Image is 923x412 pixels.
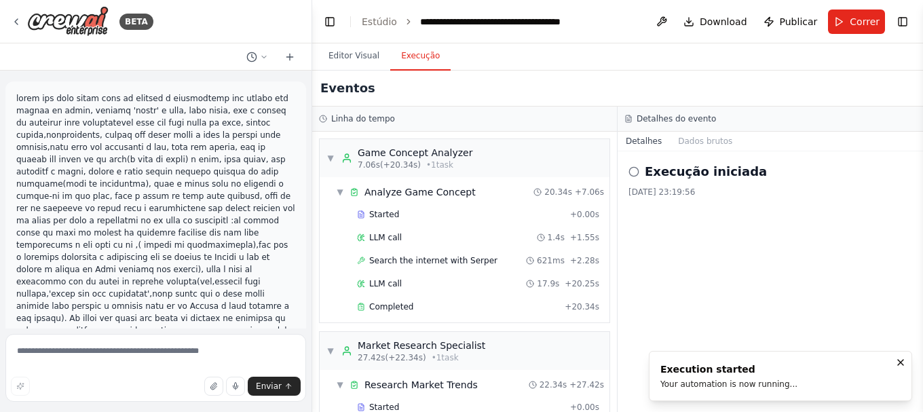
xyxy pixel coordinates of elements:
[670,132,740,151] button: Dados brutos
[570,255,599,266] span: + 2.28s
[125,17,148,26] font: BETA
[678,136,732,146] font: Dados brutos
[27,6,109,37] img: Logotipo
[256,381,282,391] font: Enviar
[548,232,565,243] span: 1.4s
[565,278,599,289] span: + 20.25s
[336,187,344,198] span: ▼
[645,164,767,179] font: Execução iniciada
[780,16,818,27] font: Publicar
[401,51,440,60] font: Execução
[326,345,335,356] span: ▼
[660,379,797,390] div: Your automation is now running...
[369,232,402,243] span: LLM call
[336,379,344,390] span: ▼
[358,352,426,363] span: 27.42s (+22.34s)
[358,146,472,160] div: Game Concept Analyzer
[11,377,30,396] button: Melhore este prompt
[678,10,753,34] button: Download
[226,377,245,396] button: Clique para falar sobre sua ideia de automação
[660,362,797,376] div: Execution started
[241,49,274,65] button: Mudar para o chat anterior
[700,16,747,27] font: Download
[637,114,716,124] font: Detalhes do evento
[570,232,599,243] span: + 1.55s
[358,339,485,352] div: Market Research Specialist
[565,301,599,312] span: + 20.34s
[204,377,223,396] button: Carregar arquivos
[537,278,559,289] span: 17.9s
[628,187,695,197] font: [DATE] 23:19:56
[362,16,397,27] a: Estúdio
[320,81,375,95] font: Eventos
[570,209,599,220] span: + 0.00s
[432,352,459,363] span: • 1 task
[426,160,453,170] span: • 1 task
[544,187,572,198] span: 20.34s
[618,132,670,151] button: Detalhes
[331,114,395,124] font: Linha do tempo
[326,153,335,164] span: ▼
[575,187,604,198] span: + 7.06s
[369,301,413,312] span: Completed
[537,255,565,266] span: 621ms
[569,379,604,390] span: + 27.42s
[362,15,561,29] nav: migalhas de pão
[358,160,421,170] span: 7.06s (+20.34s)
[893,12,912,31] button: Mostrar barra lateral direita
[369,255,497,266] span: Search the internet with Serper
[828,10,885,34] button: Correr
[369,209,399,220] span: Started
[626,136,662,146] font: Detalhes
[540,379,567,390] span: 22.34s
[279,49,301,65] button: Iniciar um novo bate-papo
[328,51,379,60] font: Editor Visual
[364,378,478,392] span: Research Market Trends
[369,278,402,289] span: LLM call
[248,377,301,396] button: Enviar
[758,10,823,34] button: Publicar
[364,185,476,199] span: Analyze Game Concept
[320,12,339,31] button: Ocultar barra lateral esquerda
[850,16,880,27] font: Correr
